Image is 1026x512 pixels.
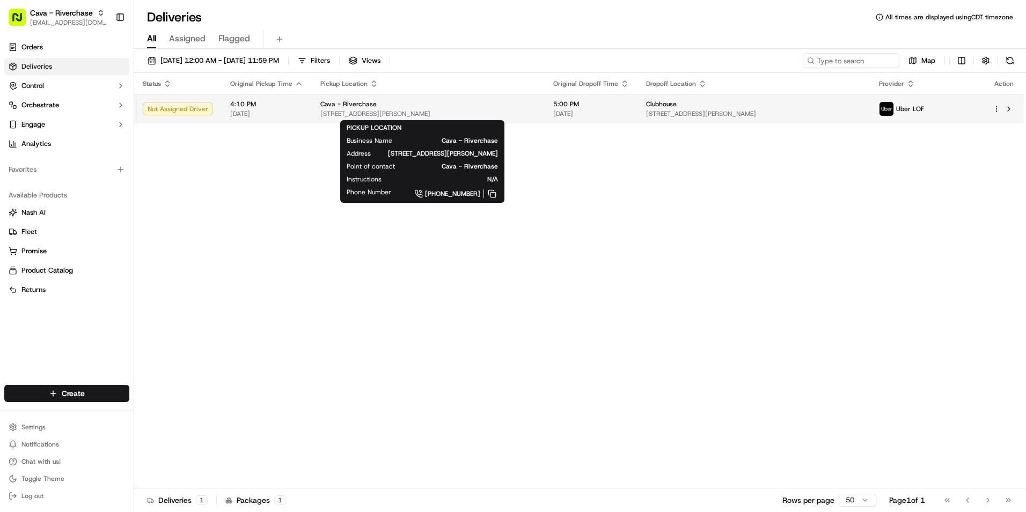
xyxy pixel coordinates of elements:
[904,53,940,68] button: Map
[646,100,677,108] span: Clubhouse
[4,39,129,56] a: Orders
[879,79,904,88] span: Provider
[320,100,377,108] span: Cava - Riverchase
[4,454,129,469] button: Chat with us!
[169,32,206,45] span: Assigned
[225,495,286,506] div: Packages
[11,140,72,148] div: Past conversations
[48,113,148,122] div: We're available if you need us!
[21,196,30,204] img: 1736555255976-a54dd68f-1ca7-489b-9aae-adbdc363a1c4
[9,285,125,295] a: Returns
[30,8,93,18] button: Cava - Riverchase
[4,58,129,75] a: Deliveries
[21,100,59,110] span: Orchestrate
[803,53,899,68] input: Type to search
[11,241,19,250] div: 📗
[23,103,42,122] img: 1738778727109-b901c2ba-d612-49f7-a14d-d897ce62d23f
[196,495,208,505] div: 1
[6,236,86,255] a: 📗Knowledge Base
[107,266,130,274] span: Pylon
[21,474,64,483] span: Toggle Theme
[347,188,391,196] span: Phone Number
[362,56,380,65] span: Views
[11,43,195,60] p: Welcome 👋
[166,137,195,150] button: See all
[9,266,125,275] a: Product Catalog
[86,236,177,255] a: 💻API Documentation
[21,240,82,251] span: Knowledge Base
[388,149,498,158] span: [STREET_ADDRESS][PERSON_NAME]
[4,437,129,452] button: Notifications
[412,162,498,171] span: Cava - Riverchase
[408,188,498,200] a: [PHONE_NUMBER]
[4,420,129,435] button: Settings
[4,385,129,402] button: Create
[21,81,44,91] span: Control
[274,495,286,505] div: 1
[409,136,498,145] span: Cava - Riverchase
[147,9,202,26] h1: Deliveries
[21,285,46,295] span: Returns
[11,11,32,32] img: Nash
[91,241,99,250] div: 💻
[30,18,107,27] button: [EMAIL_ADDRESS][DOMAIN_NAME]
[21,266,73,275] span: Product Catalog
[896,105,924,113] span: Uber LOF
[11,103,30,122] img: 1736555255976-a54dd68f-1ca7-489b-9aae-adbdc363a1c4
[89,166,93,175] span: •
[4,77,129,94] button: Control
[993,79,1015,88] div: Action
[33,195,89,204] span: Klarizel Pensader
[21,208,46,217] span: Nash AI
[425,189,480,198] span: [PHONE_NUMBER]
[347,149,371,158] span: Address
[399,175,498,184] span: N/A
[62,388,85,399] span: Create
[147,495,208,506] div: Deliveries
[921,56,935,65] span: Map
[347,162,395,171] span: Point of contact
[9,246,125,256] a: Promise
[320,79,368,88] span: Pickup Location
[230,100,303,108] span: 4:10 PM
[4,135,129,152] a: Analytics
[885,13,1013,21] span: All times are displayed using CDT timezone
[21,139,51,149] span: Analytics
[311,56,330,65] span: Filters
[230,79,292,88] span: Original Pickup Time
[4,262,129,279] button: Product Catalog
[97,195,119,204] span: [DATE]
[4,243,129,260] button: Promise
[347,136,392,145] span: Business Name
[101,240,172,251] span: API Documentation
[4,116,129,133] button: Engage
[28,69,193,81] input: Got a question? Start typing here...
[880,102,893,116] img: uber-new-logo.jpeg
[21,423,46,431] span: Settings
[230,109,303,118] span: [DATE]
[344,53,385,68] button: Views
[293,53,335,68] button: Filters
[21,120,45,129] span: Engage
[182,106,195,119] button: Start new chat
[4,97,129,114] button: Orchestrate
[21,62,52,71] span: Deliveries
[218,32,250,45] span: Flagged
[21,492,43,500] span: Log out
[147,32,156,45] span: All
[646,79,696,88] span: Dropoff Location
[160,56,279,65] span: [DATE] 12:00 AM - [DATE] 11:59 PM
[91,195,94,204] span: •
[21,440,59,449] span: Notifications
[553,100,629,108] span: 5:00 PM
[889,495,925,506] div: Page 1 of 1
[347,175,382,184] span: Instructions
[11,156,28,173] img: Cava Riverchase
[33,166,87,175] span: Cava Riverchase
[11,185,28,202] img: Klarizel Pensader
[4,223,129,240] button: Fleet
[4,281,129,298] button: Returns
[1002,53,1017,68] button: Refresh
[4,204,129,221] button: Nash AI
